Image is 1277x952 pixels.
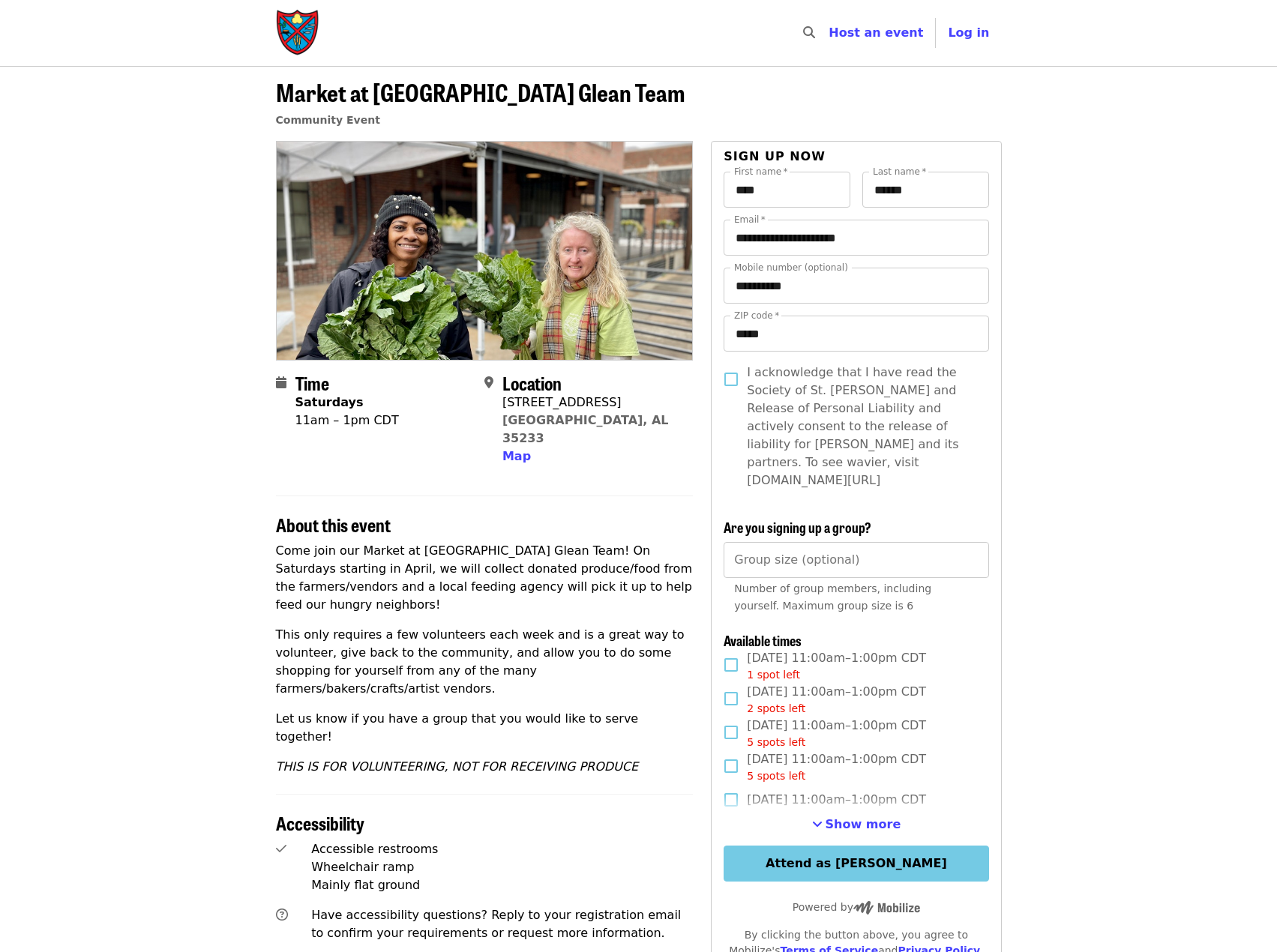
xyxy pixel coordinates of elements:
span: Number of group members, including yourself. Maximum group size is 6 [734,582,931,612]
button: Attend as [PERSON_NAME] [724,846,988,882]
i: map-marker-alt icon [484,376,493,390]
span: I acknowledge that I have read the Society of St. [PERSON_NAME] and Release of Personal Liability... [747,364,976,489]
a: Community Event [276,114,380,126]
label: Last name [873,167,926,176]
span: 2 spots left [747,702,805,714]
i: question-circle icon [276,908,288,922]
button: See more timeslots [812,816,901,834]
span: [DATE] 11:00am–1:00pm CDT [747,649,926,683]
label: Email [734,215,766,224]
p: Let us know if you have a group that you would like to serve together! [276,710,694,746]
div: Mainly flat ground [311,876,693,894]
input: Last name [862,172,989,208]
span: About this event [276,511,391,537]
span: Are you signing up a group? [724,517,871,537]
span: [DATE] 11:00am–1:00pm CDT [747,683,926,717]
span: [DATE] 11:00am–1:00pm CDT [747,750,926,784]
span: 1 spot left [747,669,800,681]
input: [object Object] [724,542,988,578]
span: Available times [724,630,802,650]
img: Market at Pepper Place Glean Team organized by Society of St. Andrew [277,142,693,359]
div: 11am – 1pm CDT [295,412,399,430]
strong: Saturdays [295,395,364,409]
input: ZIP code [724,316,988,352]
div: [STREET_ADDRESS] [502,394,681,412]
div: Wheelchair ramp [311,858,693,876]
label: First name [734,167,788,176]
input: First name [724,172,850,208]
button: Map [502,448,531,466]
span: Map [502,449,531,463]
span: Time [295,370,329,396]
i: search icon [803,25,815,40]
span: Location [502,370,562,396]
span: 5 spots left [747,736,805,748]
i: check icon [276,842,286,856]
p: This only requires a few volunteers each week and is a great way to volunteer, give back to the c... [276,626,694,698]
span: Market at [GEOGRAPHIC_DATA] Glean Team [276,74,685,109]
span: Show more [826,817,901,831]
em: THIS IS FOR VOLUNTEERING, NOT FOR RECEIVING PRODUCE [276,759,639,774]
button: Log in [936,18,1001,48]
a: [GEOGRAPHIC_DATA], AL 35233 [502,413,669,445]
input: Search [824,15,836,51]
i: calendar icon [276,376,286,390]
input: Mobile number (optional) [724,268,988,304]
span: Sign up now [724,149,826,163]
img: Society of St. Andrew - Home [276,9,321,57]
span: Have accessibility questions? Reply to your registration email to confirm your requirements or re... [311,908,681,940]
span: [DATE] 11:00am–1:00pm CDT [747,791,926,809]
span: Accessibility [276,810,364,836]
p: Come join our Market at [GEOGRAPHIC_DATA] Glean Team! On Saturdays starting in April, we will col... [276,542,694,614]
div: Accessible restrooms [311,840,693,858]
a: Host an event [829,25,923,40]
span: 5 spots left [747,770,805,782]
label: ZIP code [734,311,779,320]
span: Log in [948,25,989,40]
label: Mobile number (optional) [734,263,848,272]
span: Powered by [793,901,920,913]
span: [DATE] 11:00am–1:00pm CDT [747,717,926,750]
input: Email [724,220,988,256]
img: Powered by Mobilize [853,901,920,915]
